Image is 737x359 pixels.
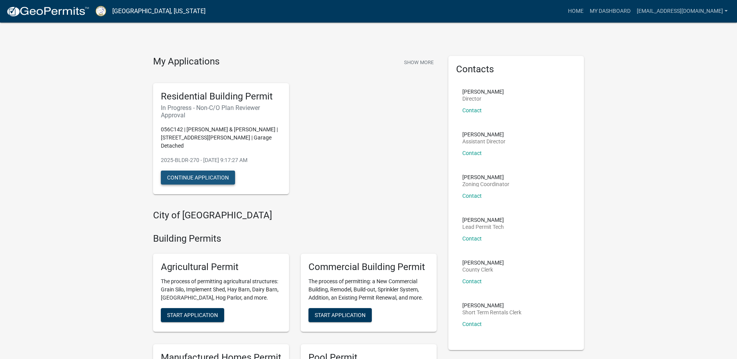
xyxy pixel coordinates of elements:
[456,64,577,75] h5: Contacts
[153,56,220,68] h4: My Applications
[462,235,482,242] a: Contact
[587,4,634,19] a: My Dashboard
[161,308,224,322] button: Start Application
[462,193,482,199] a: Contact
[462,260,504,265] p: [PERSON_NAME]
[462,89,504,94] p: [PERSON_NAME]
[161,104,281,119] h6: In Progress - Non-C/O Plan Reviewer Approval
[462,310,521,315] p: Short Term Rentals Clerk
[308,277,429,302] p: The process of permitting: a New Commercial Building, Remodel, Build-out, Sprinkler System, Addit...
[308,261,429,273] h5: Commercial Building Permit
[462,132,505,137] p: [PERSON_NAME]
[401,56,437,69] button: Show More
[161,261,281,273] h5: Agricultural Permit
[462,321,482,327] a: Contact
[462,224,504,230] p: Lead Permit Tech
[462,150,482,156] a: Contact
[153,233,437,244] h4: Building Permits
[462,181,509,187] p: Zoning Coordinator
[308,308,372,322] button: Start Application
[565,4,587,19] a: Home
[161,171,235,185] button: Continue Application
[462,107,482,113] a: Contact
[161,156,281,164] p: 2025-BLDR-270 - [DATE] 9:17:27 AM
[315,312,366,318] span: Start Application
[161,277,281,302] p: The process of permitting agricultural structures: Grain Silo, Implement Shed, Hay Barn, Dairy Ba...
[462,278,482,284] a: Contact
[462,139,505,144] p: Assistant Director
[462,267,504,272] p: County Clerk
[161,91,281,102] h5: Residential Building Permit
[462,217,504,223] p: [PERSON_NAME]
[153,210,437,221] h4: City of [GEOGRAPHIC_DATA]
[112,5,206,18] a: [GEOGRAPHIC_DATA], [US_STATE]
[167,312,218,318] span: Start Application
[634,4,731,19] a: [EMAIL_ADDRESS][DOMAIN_NAME]
[462,303,521,308] p: [PERSON_NAME]
[161,125,281,150] p: 056C142 | [PERSON_NAME] & [PERSON_NAME] | [STREET_ADDRESS][PERSON_NAME] | Garage Detached
[462,174,509,180] p: [PERSON_NAME]
[96,6,106,16] img: Putnam County, Georgia
[462,96,504,101] p: Director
